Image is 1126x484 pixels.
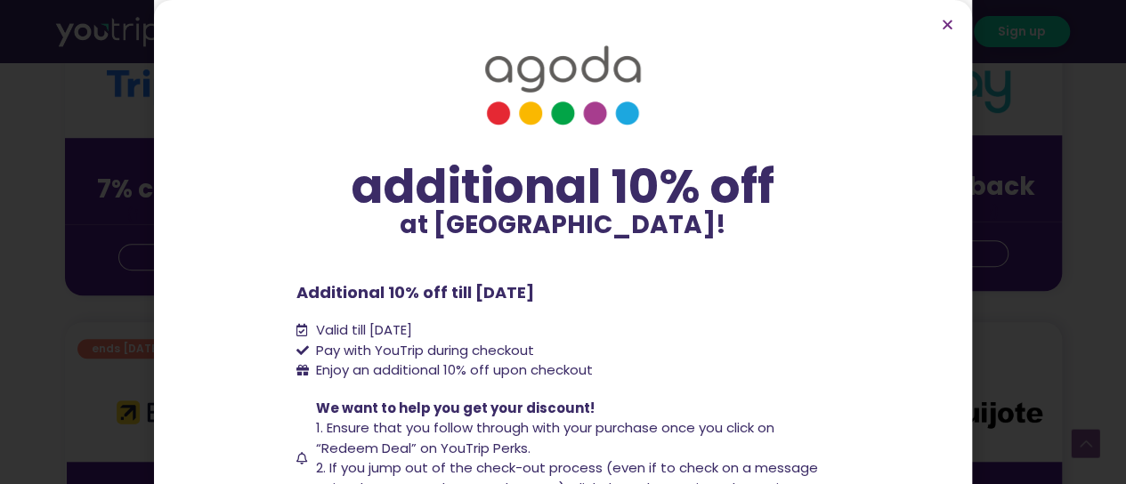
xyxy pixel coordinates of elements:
span: Valid till [DATE] [312,320,412,341]
a: Close [941,18,954,31]
span: Enjoy an additional 10% off upon checkout [316,360,593,379]
p: at [GEOGRAPHIC_DATA]! [296,213,830,238]
p: Additional 10% off till [DATE] [296,280,830,304]
span: 1. Ensure that you follow through with your purchase once you click on “Redeem Deal” on YouTrip P... [316,418,774,457]
span: We want to help you get your discount! [316,399,595,417]
span: Pay with YouTrip during checkout [312,341,534,361]
div: additional 10% off [296,161,830,213]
